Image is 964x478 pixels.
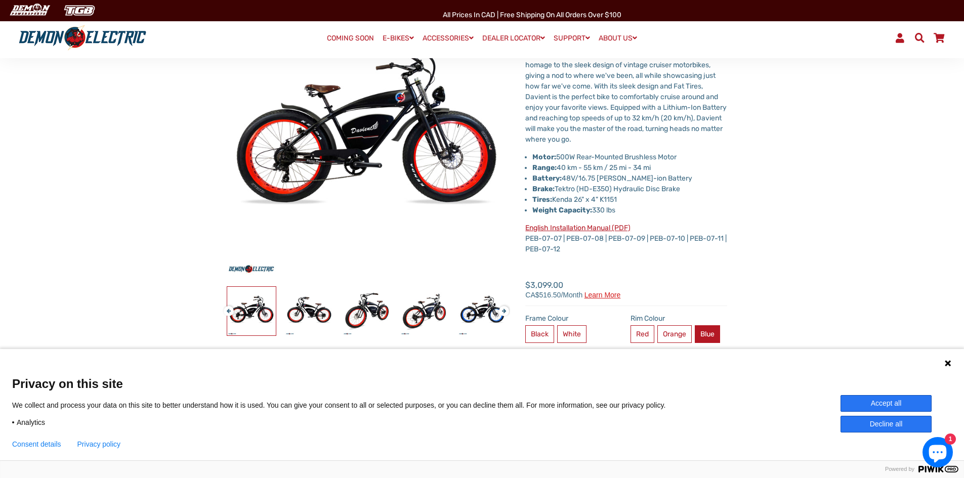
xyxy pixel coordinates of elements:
[881,466,918,472] span: Powered by
[657,325,692,343] label: Orange
[695,325,720,343] label: Blue
[525,224,631,232] a: English Installation Manual (PDF)
[419,31,477,46] a: ACCESSORIES
[525,38,727,145] p: Vintage design, powered by Modern Technology, exceeding expectations by all measures. Davient is ...
[595,31,641,46] a: ABOUT US
[525,224,727,253] span: PEB-07-07 | PEB-07-08 | PEB-07-09 | PEB-07-10 | PEB-07-11 | PEB-07-12
[631,313,728,324] label: Rim Colour
[532,206,592,214] strong: Weight Capacity:
[841,395,932,412] button: Accept all
[532,163,557,172] strong: Range:
[285,287,333,335] img: Davient Cruiser eBike - Demon Electric
[525,325,554,343] label: Black
[12,376,952,391] span: Privacy on this site
[532,185,555,193] strong: Brake:
[15,25,150,51] img: Demon Electric logo
[525,279,620,298] span: $3,099.00
[499,301,505,313] button: Next
[323,31,378,46] a: COMING SOON
[479,31,549,46] a: DEALER LOCATOR
[379,31,417,46] a: E-BIKES
[525,313,622,324] label: Frame Colour
[12,440,61,448] button: Consent details
[557,325,586,343] label: White
[532,195,552,204] strong: Tires:
[400,287,449,335] img: Davient Cruiser eBike - Demon Electric
[532,205,727,215] p: 330 lbs
[458,287,507,335] img: Davient Cruiser eBike - Demon Electric
[343,287,391,335] img: Davient Cruiser eBike - Demon Electric
[59,2,100,19] img: TGB Canada
[5,2,54,19] img: Demon Electric
[532,185,680,193] span: Tektro (HD-E350) Hydraulic Disc Brake
[919,437,956,470] inbox-online-store-chat: Shopify online store chat
[532,174,692,183] span: 48V/16.75 [PERSON_NAME]-ion Battery
[841,416,932,432] button: Decline all
[532,195,617,204] span: Kenda 26" x 4" K1151
[556,153,677,161] span: 500W Rear-Mounted Brushless Motor
[443,11,621,19] span: All Prices in CAD | Free shipping on all orders over $100
[532,163,651,172] span: 40 km - 55 km / 25 mi - 34 mi
[631,325,654,343] label: Red
[532,174,562,183] strong: Battery:
[12,401,681,410] p: We collect and process your data on this site to better understand how it is used. You can give y...
[17,418,45,427] span: Analytics
[227,287,276,335] img: Davient Cruiser eBike - Demon Electric
[532,153,556,161] strong: Motor:
[77,440,121,448] a: Privacy policy
[224,301,230,313] button: Previous
[550,31,594,46] a: SUPPORT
